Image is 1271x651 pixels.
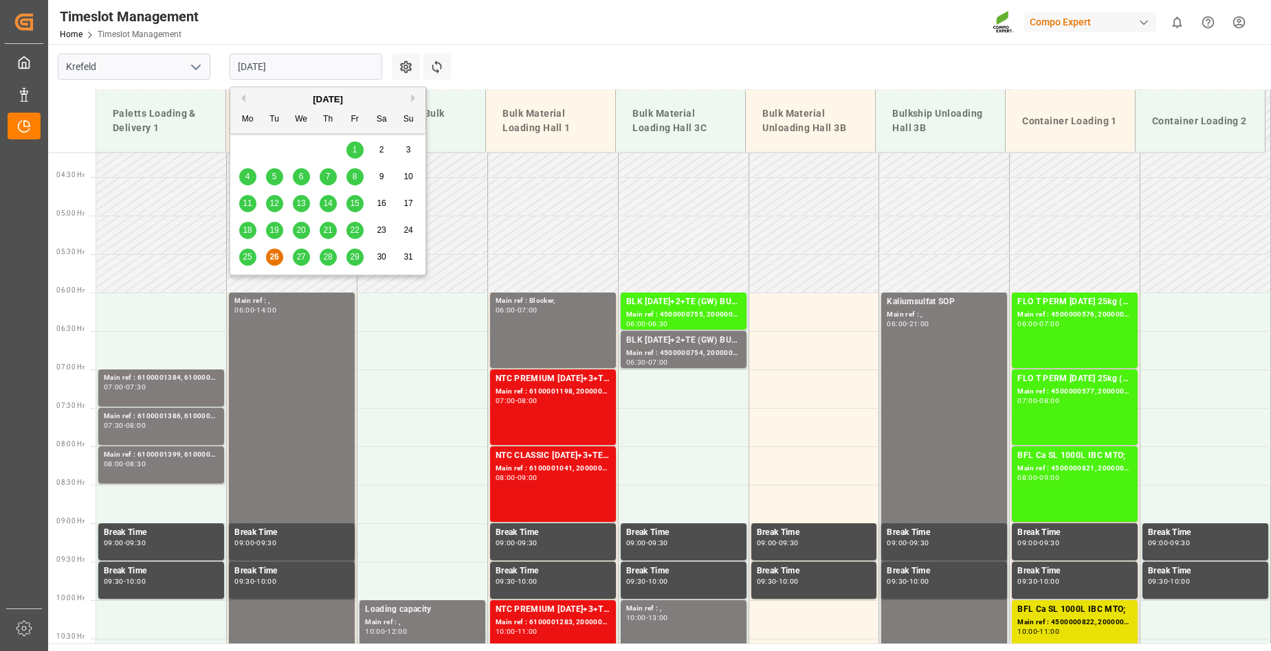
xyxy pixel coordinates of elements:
[104,564,219,578] div: Break Time
[518,578,538,584] div: 10:00
[496,449,610,463] div: NTC CLASSIC [DATE]+3+TE BULK;
[1148,564,1263,578] div: Break Time
[126,578,146,584] div: 10:00
[648,359,668,365] div: 07:00
[56,632,85,640] span: 10:30 Hr
[406,145,411,155] span: 3
[320,195,337,212] div: Choose Thursday, August 14th, 2025
[373,195,390,212] div: Choose Saturday, August 16th, 2025
[234,307,254,313] div: 06:00
[56,556,85,563] span: 09:30 Hr
[379,145,384,155] span: 2
[648,540,668,546] div: 09:30
[400,249,417,266] div: Choose Sunday, August 31st, 2025
[516,540,518,546] div: -
[1017,321,1037,327] div: 06:00
[365,628,385,635] div: 10:00
[1037,321,1039,327] div: -
[320,111,337,128] div: Th
[243,252,252,262] span: 25
[757,578,777,584] div: 09:30
[104,540,124,546] div: 09:00
[56,594,85,602] span: 10:00 Hr
[104,384,124,390] div: 07:00
[404,172,412,181] span: 10
[909,578,929,584] div: 10:00
[518,475,538,481] div: 09:00
[626,334,741,347] div: BLK [DATE]+2+TE (GW) BULK;
[353,145,357,155] span: 1
[234,564,349,578] div: Break Time
[627,101,734,141] div: Bulk Material Loading Hall 3C
[1039,628,1059,635] div: 11:00
[404,198,412,208] span: 17
[1039,321,1059,327] div: 07:00
[56,209,85,217] span: 05:00 Hr
[516,628,518,635] div: -
[124,422,126,429] div: -
[239,249,256,266] div: Choose Monday, August 25th, 2025
[646,359,648,365] div: -
[293,249,310,266] div: Choose Wednesday, August 27th, 2025
[346,249,364,266] div: Choose Friday, August 29th, 2025
[56,479,85,486] span: 08:30 Hr
[1017,540,1037,546] div: 09:00
[1017,108,1124,134] div: Container Loading 1
[346,168,364,185] div: Choose Friday, August 8th, 2025
[626,540,646,546] div: 09:00
[104,449,219,461] div: Main ref : 6100001399, 6100001399
[1039,398,1059,404] div: 08:00
[1193,7,1224,38] button: Help Center
[234,578,254,584] div: 09:30
[757,540,777,546] div: 09:00
[1024,9,1162,35] button: Compo Expert
[626,578,646,584] div: 09:30
[626,564,741,578] div: Break Time
[266,168,283,185] div: Choose Tuesday, August 5th, 2025
[496,540,516,546] div: 09:00
[1017,372,1132,386] div: FLO T PERM [DATE] 25kg (x42) WW;
[776,578,778,584] div: -
[373,249,390,266] div: Choose Saturday, August 30th, 2025
[400,195,417,212] div: Choose Sunday, August 17th, 2025
[104,411,219,422] div: Main ref : 6100001386, 6100001386
[104,578,124,584] div: 09:30
[245,172,250,181] span: 4
[887,321,907,327] div: 06:00
[1017,526,1132,540] div: Break Time
[516,475,518,481] div: -
[1170,578,1190,584] div: 10:00
[907,578,909,584] div: -
[626,359,646,365] div: 06:30
[373,141,390,159] div: Choose Saturday, August 2nd, 2025
[350,225,359,235] span: 22
[1017,564,1132,578] div: Break Time
[907,540,909,546] div: -
[104,422,124,429] div: 07:30
[496,295,610,307] div: Main ref : Blocker,
[293,222,310,239] div: Choose Wednesday, August 20th, 2025
[387,628,407,635] div: 12:00
[126,384,146,390] div: 07:30
[1039,540,1059,546] div: 09:30
[496,564,610,578] div: Break Time
[757,101,864,141] div: Bulk Material Unloading Hall 3B
[646,578,648,584] div: -
[237,94,245,102] button: Previous Month
[648,615,668,621] div: 13:00
[56,248,85,255] span: 05:30 Hr
[323,252,332,262] span: 28
[124,384,126,390] div: -
[269,225,278,235] span: 19
[626,295,741,309] div: BLK [DATE]+2+TE (GW) BULK;
[646,540,648,546] div: -
[58,54,210,80] input: Type to search/select
[400,222,417,239] div: Choose Sunday, August 24th, 2025
[1168,540,1170,546] div: -
[124,540,126,546] div: -
[299,172,304,181] span: 6
[1024,12,1156,32] div: Compo Expert
[1039,475,1059,481] div: 09:00
[56,402,85,409] span: 07:30 Hr
[266,249,283,266] div: Choose Tuesday, August 26th, 2025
